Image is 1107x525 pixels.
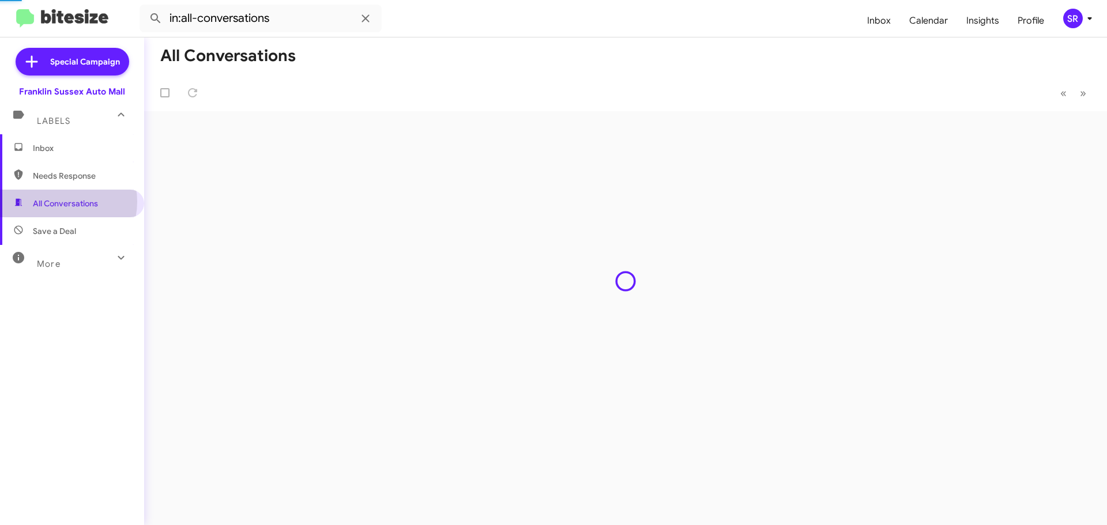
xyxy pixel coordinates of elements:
span: » [1080,86,1086,100]
span: Needs Response [33,170,131,182]
span: Inbox [33,142,131,154]
h1: All Conversations [160,47,296,65]
button: Previous [1053,81,1074,105]
a: Calendar [900,4,957,37]
a: Special Campaign [16,48,129,75]
button: SR [1053,9,1094,28]
div: SR [1063,9,1083,28]
span: Special Campaign [50,56,120,67]
nav: Page navigation example [1054,81,1093,105]
span: Labels [37,116,70,126]
div: Franklin Sussex Auto Mall [19,86,125,97]
span: « [1060,86,1067,100]
a: Insights [957,4,1008,37]
input: Search [140,5,382,32]
span: More [37,259,61,269]
button: Next [1073,81,1093,105]
span: All Conversations [33,198,98,209]
a: Inbox [858,4,900,37]
span: Save a Deal [33,225,76,237]
a: Profile [1008,4,1053,37]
